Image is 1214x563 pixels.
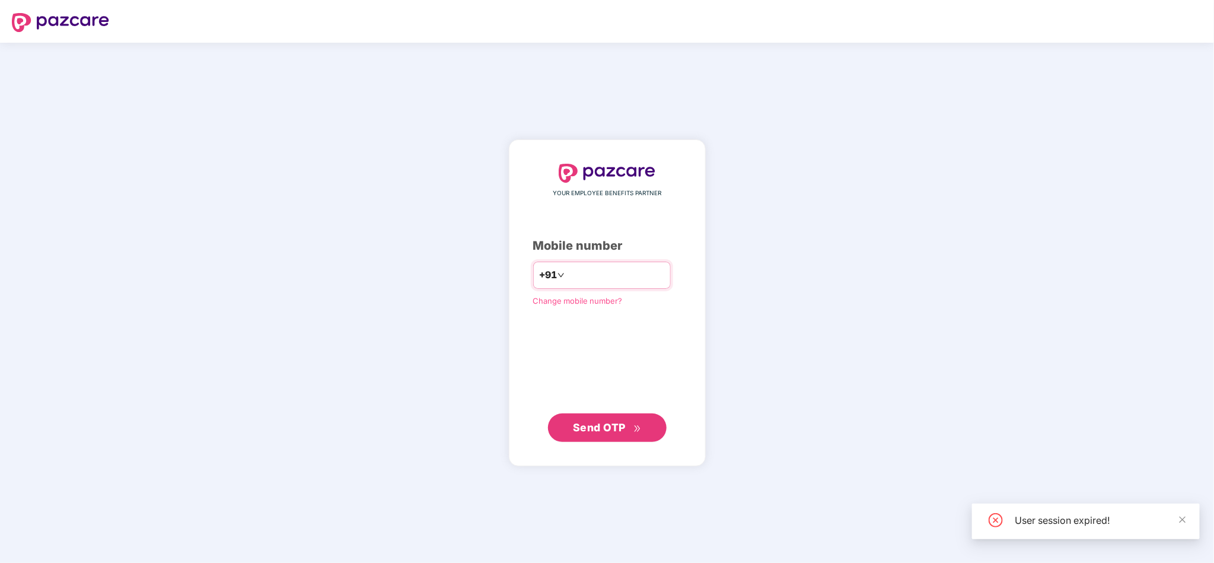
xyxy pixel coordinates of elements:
[548,413,667,442] button: Send OTPdouble-right
[573,421,626,434] span: Send OTP
[553,189,661,198] span: YOUR EMPLOYEE BENEFITS PARTNER
[1015,513,1186,527] div: User session expired!
[557,272,565,279] span: down
[533,237,681,255] div: Mobile number
[559,164,656,183] img: logo
[633,425,641,432] span: double-right
[533,296,623,306] a: Change mobile number?
[540,268,557,282] span: +91
[989,513,1003,527] span: close-circle
[1178,516,1187,524] span: close
[12,13,109,32] img: logo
